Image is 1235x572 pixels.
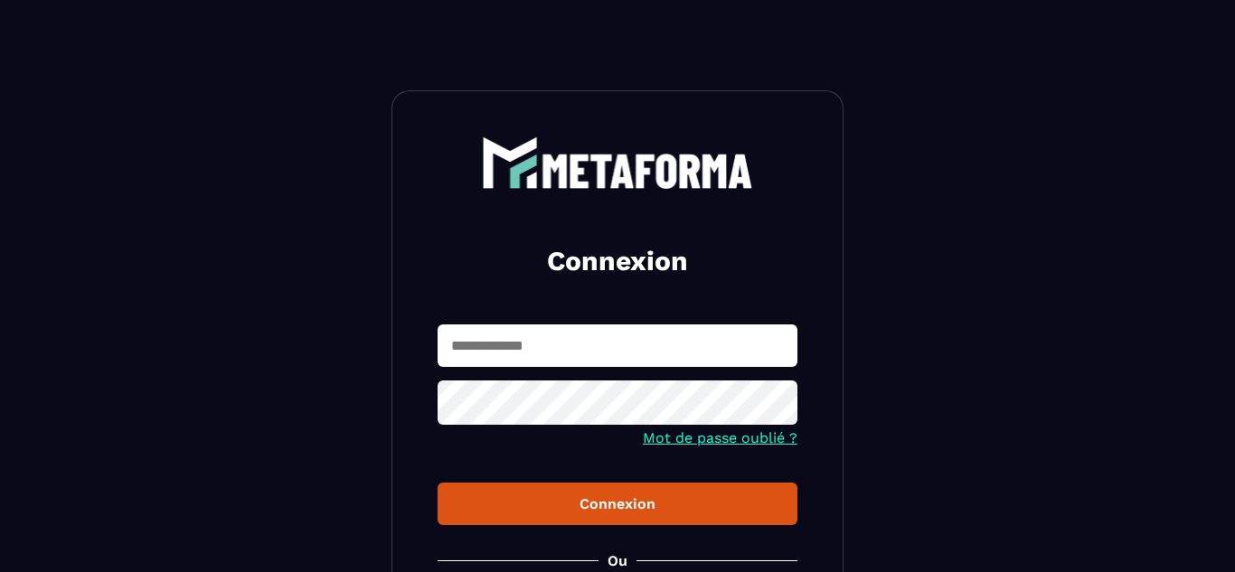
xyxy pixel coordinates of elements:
a: Mot de passe oublié ? [643,429,797,446]
button: Connexion [438,483,797,525]
h2: Connexion [459,243,776,279]
p: Ou [608,552,627,569]
div: Connexion [452,495,783,512]
img: logo [482,136,753,189]
a: logo [438,136,797,189]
